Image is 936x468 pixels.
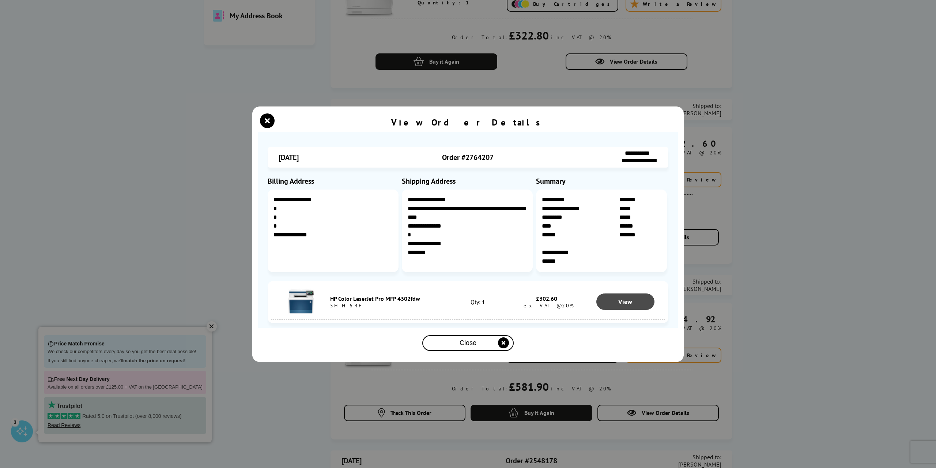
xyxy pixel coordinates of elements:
[442,153,494,162] span: Order #2764207
[460,339,476,347] span: Close
[520,302,574,309] span: ex VAT @20%
[596,293,655,310] a: View
[422,335,514,351] button: close modal
[262,115,273,126] button: close modal
[391,117,545,128] div: View Order Details
[330,295,448,302] div: HP Color LaserJet Pro MFP 4302fdw
[536,295,557,302] span: £302.60
[448,298,507,306] div: Qty: 1
[288,288,314,314] img: HP Color LaserJet Pro MFP 4302fdw
[330,302,448,309] div: 5HH64F
[268,176,400,186] div: Billing Address
[536,176,668,186] div: Summary
[279,153,299,162] span: [DATE]
[402,176,534,186] div: Shipping Address
[618,297,632,306] span: View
